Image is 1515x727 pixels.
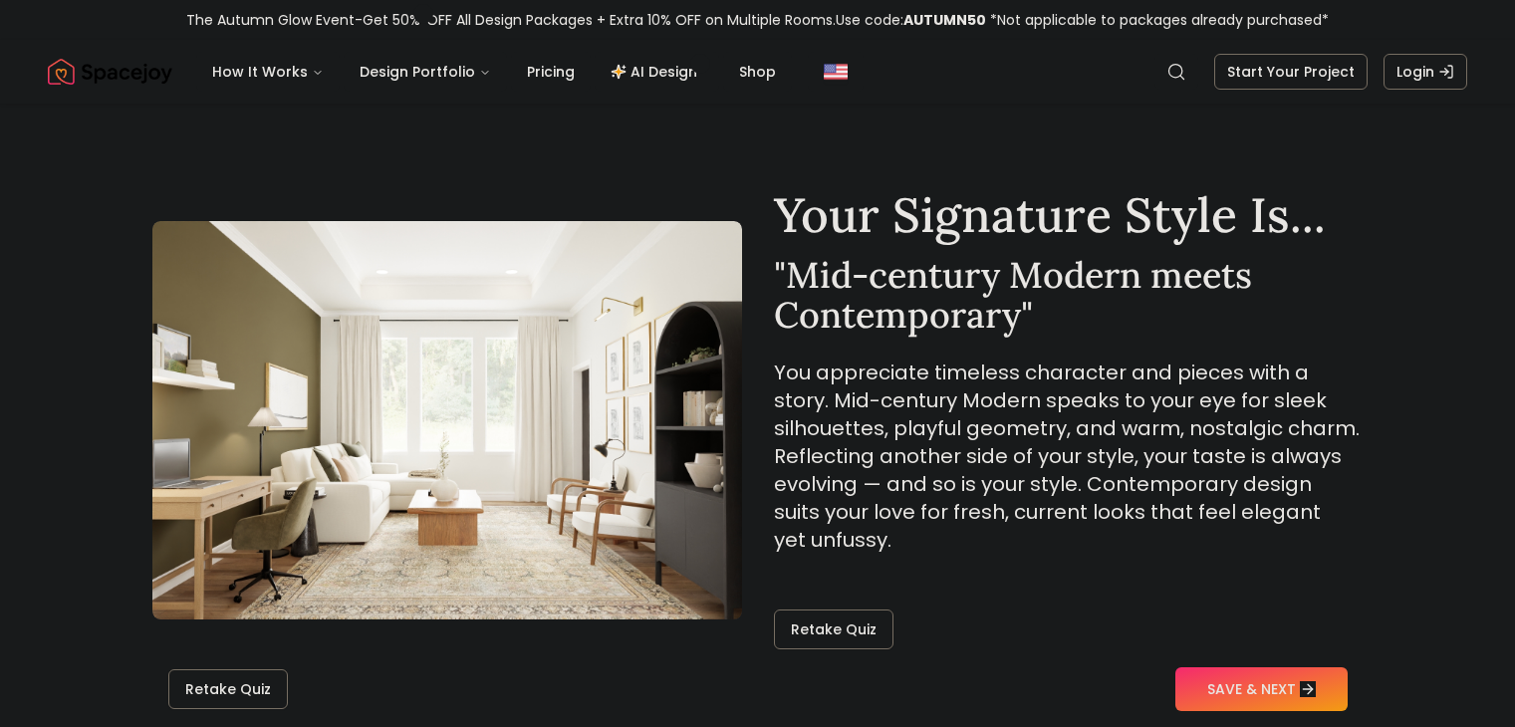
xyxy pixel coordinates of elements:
a: Pricing [511,52,591,92]
p: You appreciate timeless character and pieces with a story. Mid-century Modern speaks to your eye ... [774,359,1364,554]
button: How It Works [196,52,340,92]
a: Login [1384,54,1467,90]
b: AUTUMN50 [903,10,986,30]
img: Mid-century Modern meets Contemporary Style Example [152,221,742,619]
nav: Main [196,52,792,92]
a: Shop [723,52,792,92]
a: Start Your Project [1214,54,1368,90]
button: Retake Quiz [168,669,288,709]
img: United States [824,60,848,84]
button: SAVE & NEXT [1175,667,1348,711]
nav: Global [48,40,1467,104]
span: Use code: [836,10,986,30]
img: Spacejoy Logo [48,52,172,92]
div: The Autumn Glow Event-Get 50% OFF All Design Packages + Extra 10% OFF on Multiple Rooms. [186,10,1329,30]
a: AI Design [595,52,719,92]
h2: " Mid-century Modern meets Contemporary " [774,255,1364,335]
button: Retake Quiz [774,609,893,649]
a: Spacejoy [48,52,172,92]
span: *Not applicable to packages already purchased* [986,10,1329,30]
button: Design Portfolio [344,52,507,92]
h1: Your Signature Style Is... [774,191,1364,239]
